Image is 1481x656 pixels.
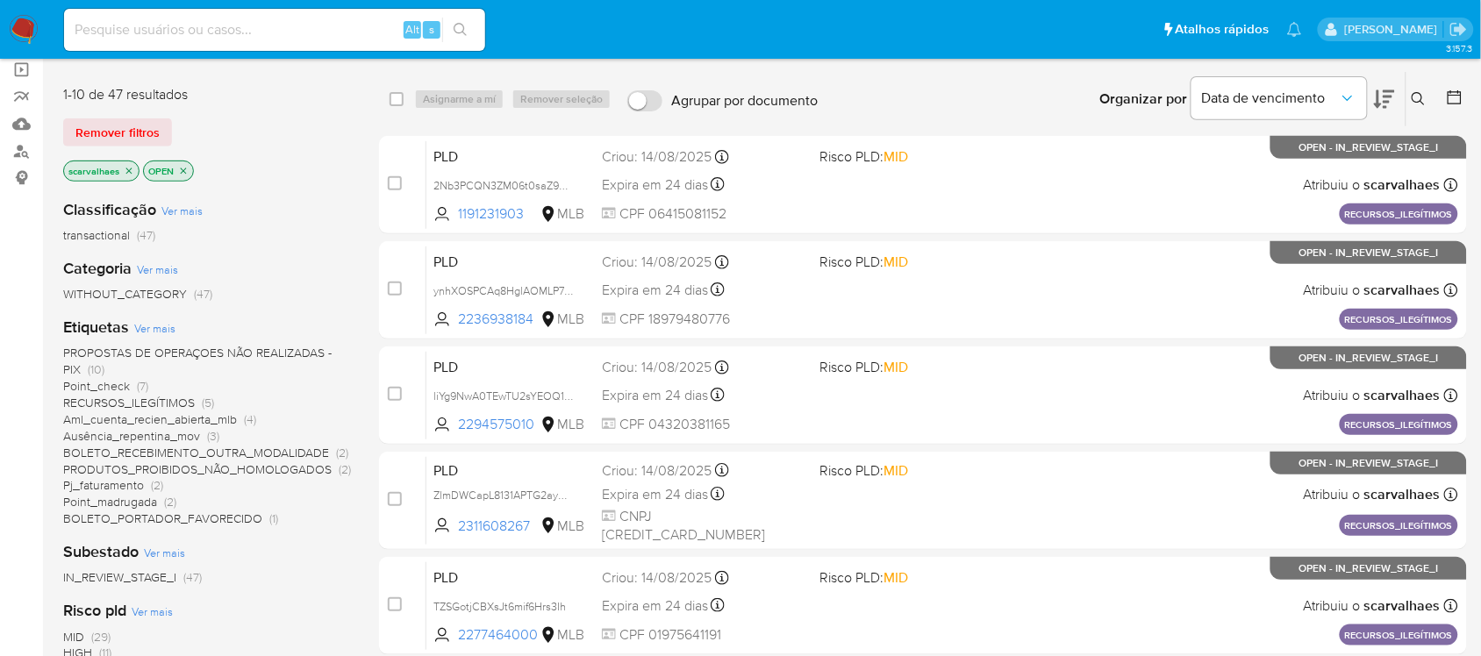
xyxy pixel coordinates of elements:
span: s [429,21,434,38]
a: Sair [1449,20,1468,39]
p: sara.carvalhaes@mercadopago.com.br [1344,21,1443,38]
button: search-icon [442,18,478,42]
a: Notificações [1287,22,1302,37]
input: Pesquise usuários ou casos... [64,18,485,41]
span: 3.157.3 [1446,41,1472,55]
span: Alt [405,21,419,38]
span: Atalhos rápidos [1176,20,1270,39]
